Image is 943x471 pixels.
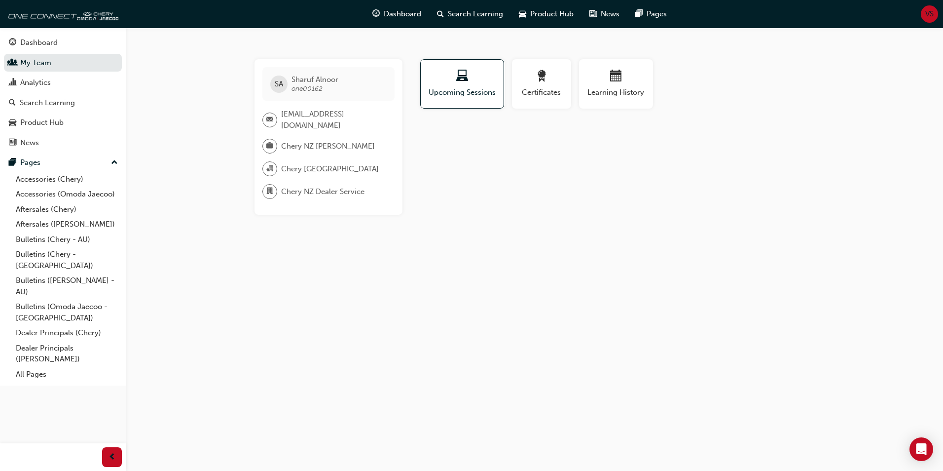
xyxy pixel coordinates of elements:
[921,5,938,23] button: VS
[20,117,64,128] div: Product Hub
[511,4,581,24] a: car-iconProduct Hub
[530,8,574,20] span: Product Hub
[4,74,122,92] a: Analytics
[4,134,122,152] a: News
[20,97,75,109] div: Search Learning
[281,186,364,197] span: Chery NZ Dealer Service
[12,202,122,217] a: Aftersales (Chery)
[4,114,122,132] a: Product Hub
[925,8,934,20] span: VS
[647,8,667,20] span: Pages
[266,162,273,175] span: organisation-icon
[4,54,122,72] a: My Team
[266,114,273,126] span: email-icon
[909,437,933,461] div: Open Intercom Messenger
[281,141,375,152] span: Chery NZ [PERSON_NAME]
[12,299,122,325] a: Bulletins (Omoda Jaecoo - [GEOGRAPHIC_DATA])
[12,217,122,232] a: Aftersales ([PERSON_NAME])
[519,8,526,20] span: car-icon
[111,157,118,169] span: up-icon
[456,70,468,83] span: laptop-icon
[20,77,51,88] div: Analytics
[12,187,122,202] a: Accessories (Omoda Jaecoo)
[420,59,504,109] button: Upcoming Sessions
[384,8,421,20] span: Dashboard
[372,8,380,20] span: guage-icon
[4,154,122,172] button: Pages
[12,172,122,187] a: Accessories (Chery)
[281,163,379,175] span: Chery [GEOGRAPHIC_DATA]
[266,185,273,198] span: department-icon
[627,4,675,24] a: pages-iconPages
[589,8,597,20] span: news-icon
[9,139,16,148] span: news-icon
[9,158,16,167] span: pages-icon
[275,78,283,90] span: SA
[4,32,122,154] button: DashboardMy TeamAnalyticsSearch LearningProduct HubNews
[610,70,622,83] span: calendar-icon
[579,59,653,109] button: Learning History
[9,59,16,68] span: people-icon
[429,4,511,24] a: search-iconSearch Learning
[586,87,646,98] span: Learning History
[428,87,496,98] span: Upcoming Sessions
[5,4,118,24] img: oneconnect
[281,109,387,131] span: [EMAIL_ADDRESS][DOMAIN_NAME]
[12,232,122,247] a: Bulletins (Chery - AU)
[266,140,273,153] span: briefcase-icon
[519,87,564,98] span: Certificates
[9,118,16,127] span: car-icon
[20,37,58,48] div: Dashboard
[9,99,16,108] span: search-icon
[12,273,122,299] a: Bulletins ([PERSON_NAME] - AU)
[635,8,643,20] span: pages-icon
[4,94,122,112] a: Search Learning
[291,84,323,93] span: one00162
[12,247,122,273] a: Bulletins (Chery - [GEOGRAPHIC_DATA])
[364,4,429,24] a: guage-iconDashboard
[20,137,39,149] div: News
[12,367,122,382] a: All Pages
[12,341,122,367] a: Dealer Principals ([PERSON_NAME])
[9,39,16,47] span: guage-icon
[581,4,627,24] a: news-iconNews
[512,59,571,109] button: Certificates
[437,8,444,20] span: search-icon
[109,451,116,464] span: prev-icon
[9,78,16,87] span: chart-icon
[4,34,122,52] a: Dashboard
[12,325,122,341] a: Dealer Principals (Chery)
[20,157,40,168] div: Pages
[601,8,619,20] span: News
[536,70,547,83] span: award-icon
[448,8,503,20] span: Search Learning
[291,75,338,84] span: Sharuf Alnoor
